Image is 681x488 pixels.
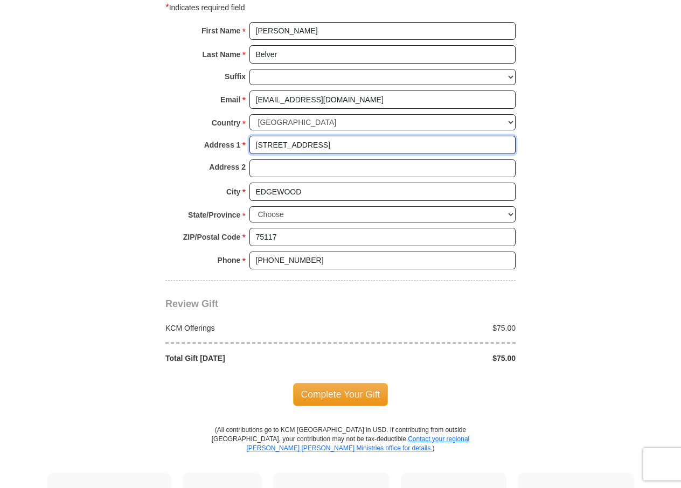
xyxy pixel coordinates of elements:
[226,184,240,199] strong: City
[204,137,241,152] strong: Address 1
[188,207,240,222] strong: State/Province
[211,426,470,472] p: (All contributions go to KCM [GEOGRAPHIC_DATA] in USD. If contributing from outside [GEOGRAPHIC_D...
[220,92,240,107] strong: Email
[340,353,522,364] div: $75.00
[218,253,241,268] strong: Phone
[203,47,241,62] strong: Last Name
[160,323,341,333] div: KCM Offerings
[165,298,218,309] span: Review Gift
[212,115,241,130] strong: Country
[160,353,341,364] div: Total Gift [DATE]
[293,383,388,406] span: Complete Your Gift
[225,69,246,84] strong: Suffix
[246,435,469,452] a: Contact your regional [PERSON_NAME] [PERSON_NAME] Ministries office for details.
[201,23,240,38] strong: First Name
[209,159,246,175] strong: Address 2
[340,323,522,333] div: $75.00
[165,1,516,14] div: Indicates required field
[183,229,241,245] strong: ZIP/Postal Code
